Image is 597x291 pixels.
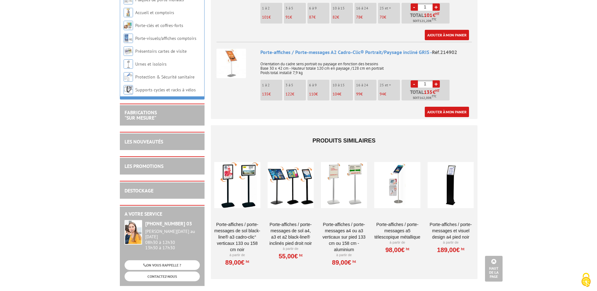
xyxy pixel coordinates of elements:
img: Accueil et comptoirs [124,8,133,17]
a: 189,00€HT [437,248,464,252]
a: CONTACTEZ-NOUS [125,272,200,281]
span: 82 [333,14,337,20]
a: 98,00€HT [385,248,409,252]
span: Réf.214902 [432,49,457,55]
strong: [PHONE_NUMBER] 03 [145,220,192,227]
sup: HT [435,89,440,93]
p: 16 à 24 [356,6,376,10]
div: [PERSON_NAME][DATE] au [DATE] [145,229,200,240]
a: LES PROMOTIONS [125,163,163,169]
img: Présentoirs cartes de visite [124,46,133,56]
img: Cookies (fenêtre modale) [578,272,594,288]
span: Produits similaires [312,137,376,144]
span: 122 [285,91,292,97]
a: - [411,80,418,88]
a: LES NOUVEAUTÉS [125,138,163,145]
a: Présentoirs cartes de visite [135,48,187,54]
span: Soit € [413,95,436,100]
sup: HT [405,247,409,251]
a: + [433,3,440,11]
span: 101 [424,13,433,18]
a: Accueil et comptoirs [135,10,174,15]
p: € [356,92,376,96]
img: Porte-visuels/affiches comptoirs [124,34,133,43]
a: Porte-clés et coffres-forts [135,23,183,28]
p: Orientation du cadre sens portrait ou paysage en fonction des besoins Base 30 x 42 cm - Hauteur t... [260,57,472,75]
span: 135 [424,89,433,94]
p: À partir de [214,253,260,258]
span: 91 [285,14,290,20]
a: 89,00€HT [225,261,249,264]
p: 10 à 15 [333,6,353,10]
a: + [433,80,440,88]
p: À partir de [374,240,420,245]
span: € [433,89,435,94]
p: 3 à 5 [285,83,306,87]
p: 1 à 2 [262,83,282,87]
a: Supports cycles et racks à vélos [135,87,196,93]
p: 25 et + [380,6,400,10]
a: Porte-affiches / Porte-messages A5 télescopique métallique [374,221,420,240]
sup: TTC [432,94,436,98]
div: 08h30 à 12h30 13h30 à 17h30 [145,229,200,251]
p: À partir de [268,246,314,251]
p: € [262,15,282,19]
img: Supports cycles et racks à vélos [124,85,133,94]
p: € [380,15,400,19]
p: € [262,92,282,96]
a: Ajouter à mon panier [425,107,469,117]
span: 135 [262,91,269,97]
sup: HT [298,253,302,257]
a: Porte-affiches / Porte-messages et Visuel Design A4 pied noir [428,221,474,240]
a: Urnes et isoloirs [135,61,167,67]
sup: HT [460,247,464,251]
p: 6 à 9 [309,83,329,87]
p: € [285,92,306,96]
sup: HT [351,259,356,264]
span: 121,20 [419,19,430,24]
a: DESTOCKAGE [125,187,153,194]
sup: HT [435,12,440,16]
p: Total [403,89,450,100]
p: € [285,15,306,19]
sup: TTC [432,18,436,21]
div: Porte-affiches / Porte-messages A2 Cadro-Clic® Portrait/Paysage incliné GRIS - [260,49,472,56]
p: € [309,92,329,96]
span: € [433,13,435,18]
p: € [356,15,376,19]
p: 10 à 15 [333,83,353,87]
span: 104 [333,91,339,97]
button: Cookies (fenêtre modale) [575,270,597,291]
a: - [411,3,418,11]
img: Protection & Sécurité sanitaire [124,72,133,82]
p: 3 à 5 [285,6,306,10]
p: 16 à 24 [356,83,376,87]
a: 55,00€HT [279,254,302,258]
img: Porte-clés et coffres-forts [124,21,133,30]
a: Protection & Sécurité sanitaire [135,74,195,80]
a: FABRICATIONS"Sur Mesure" [125,109,157,121]
p: 6 à 9 [309,6,329,10]
span: 99 [356,91,360,97]
p: € [333,92,353,96]
p: € [380,92,400,96]
img: widget-service.jpg [125,220,142,245]
a: Porte-affiches / Porte-messages de sol A4, A3 et A2 Black-Line® inclinés Pied Droit Noir [268,221,314,246]
sup: HT [244,259,249,264]
p: € [309,15,329,19]
span: 101 [262,14,269,20]
p: 25 et + [380,83,400,87]
span: 70 [380,14,384,20]
span: 78 [356,14,360,20]
img: Porte-affiches / Porte-messages A2 Cadro-Clic® Portrait/Paysage incliné GRIS [216,49,246,78]
span: 94 [380,91,384,97]
p: € [333,15,353,19]
p: À partir de [428,240,474,245]
p: 1 à 2 [262,6,282,10]
span: 110 [309,91,316,97]
a: Porte-affiches / Porte-messages A4 ou A3 Verticaux sur pied 133 cm ou 158 cm - Aluminium [321,221,367,253]
span: 162,00 [419,95,430,100]
a: ON VOUS RAPPELLE ? [125,260,200,270]
h2: A votre service [125,211,200,217]
p: Total [403,13,450,24]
